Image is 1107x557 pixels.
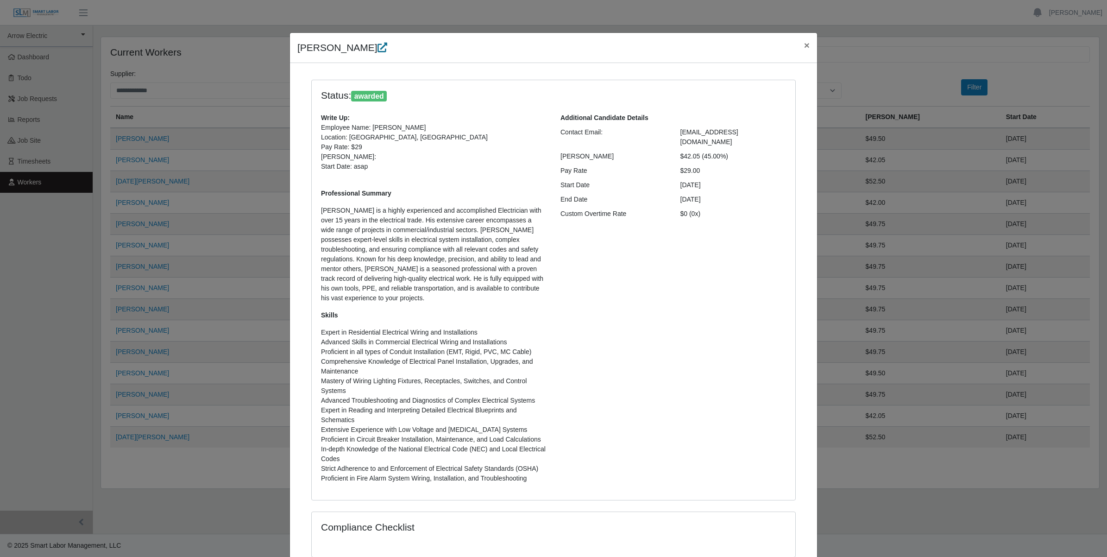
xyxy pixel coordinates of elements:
[351,91,387,102] span: awarded
[804,40,810,51] span: ×
[321,464,547,474] li: Strict Adherence to and Enforcement of Electrical Safety Standards (OSHA)
[321,337,547,347] li: Advanced Skills in Commercial Electrical Wiring and Installations
[321,405,547,425] li: Expert in Reading and Interpreting Detailed Electrical Blueprints and Schematics
[553,152,673,161] div: [PERSON_NAME]
[553,209,673,219] div: Custom Overtime Rate
[321,153,376,160] span: [PERSON_NAME]:
[553,180,673,190] div: Start Date
[553,127,673,147] div: Contact Email:
[673,180,793,190] div: [DATE]
[321,347,547,357] li: Proficient in all types of Conduit Installation (EMT, Rigid, PVC, MC Cable)
[321,89,667,102] h4: Status:
[673,166,793,176] div: $29.00
[321,357,547,376] li: Comprehensive Knowledge of Electrical Panel Installation, Upgrades, and Maintenance
[321,328,547,337] li: Expert in Residential Electrical Wiring and Installations
[553,195,673,204] div: End Date
[680,128,738,146] span: [EMAIL_ADDRESS][DOMAIN_NAME]
[321,444,547,464] li: In-depth Knowledge of the National Electrical Code (NEC) and Local Electrical Codes
[680,196,701,203] span: [DATE]
[321,143,362,151] span: Pay Rate: $29
[321,114,350,121] b: Write Up:
[321,311,338,319] strong: Skills
[680,210,701,217] span: $0 (0x)
[560,114,648,121] b: Additional Candidate Details
[321,521,626,533] h4: Compliance Checklist
[321,206,547,303] p: [PERSON_NAME] is a highly experienced and accomplished Electrician with over 15 years in the elec...
[321,435,547,444] li: Proficient in Circuit Breaker Installation, Maintenance, and Load Calculations
[553,166,673,176] div: Pay Rate
[797,33,817,57] button: Close
[673,152,793,161] div: $42.05 (45.00%)
[321,376,547,396] li: Mastery of Wiring Lighting Fixtures, Receptacles, Switches, and Control Systems
[321,190,391,197] strong: Professional Summary
[321,133,488,141] span: Location: [GEOGRAPHIC_DATA], [GEOGRAPHIC_DATA]
[321,474,547,483] li: Proficient in Fire Alarm System Wiring, Installation, and Troubleshooting
[321,425,547,435] li: Extensive Experience with Low Voltage and [MEDICAL_DATA] Systems
[321,124,426,131] span: Employee Name: [PERSON_NAME]
[297,40,387,55] h4: [PERSON_NAME]
[321,163,368,170] span: Start Date: asap
[321,396,547,405] li: Advanced Troubleshooting and Diagnostics of Complex Electrical Systems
